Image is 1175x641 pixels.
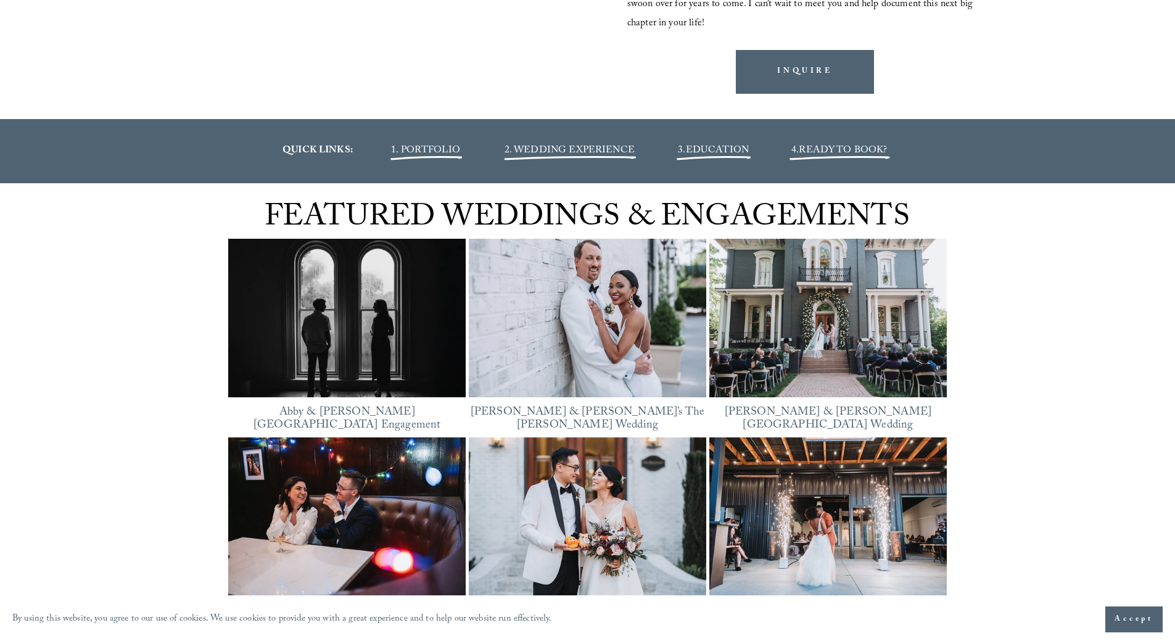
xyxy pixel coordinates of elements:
[791,143,799,159] span: 4.
[265,194,910,246] span: FEATURED WEDDINGS & ENGAGEMENTS
[282,143,353,159] strong: QUICK LINKS:
[469,437,706,596] img: Justine &amp; Xinli’s The Bradford Wedding
[709,239,947,397] img: Chantel &amp; James’ Heights House Hotel Wedding
[1105,606,1163,632] button: Accept
[686,143,749,159] a: EDUCATION
[678,143,749,159] span: 3.
[391,143,460,159] a: 1. PORTFOLIO
[736,50,874,94] a: INQUIRE
[228,239,466,397] a: Abby &amp; Reed’s Heights House Hotel Engagement
[725,403,932,436] a: [PERSON_NAME] & [PERSON_NAME][GEOGRAPHIC_DATA] Wedding
[471,403,704,436] a: [PERSON_NAME] & [PERSON_NAME]’s The [PERSON_NAME] Wedding
[469,229,706,407] img: Bella &amp; Mike’s The Maxwell Raleigh Wedding
[1115,613,1153,626] span: Accept
[799,143,887,159] a: READY TO BOOK?
[709,437,947,596] img: Shamir &amp; Keegan’s The Meadows Raleigh Wedding
[228,437,466,596] img: Lorena &amp; Tom’s Downtown Durham Engagement
[12,611,552,629] p: By using this website, you agree to our use of cookies. We use cookies to provide you with a grea...
[505,143,635,159] a: 2. WEDDING EXPERIENCE
[469,239,706,397] a: Bella &amp; Mike’s The Maxwell Raleigh Wedding
[254,403,440,436] a: Abby & [PERSON_NAME][GEOGRAPHIC_DATA] Engagement
[228,229,466,407] img: Abby &amp; Reed’s Heights House Hotel Engagement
